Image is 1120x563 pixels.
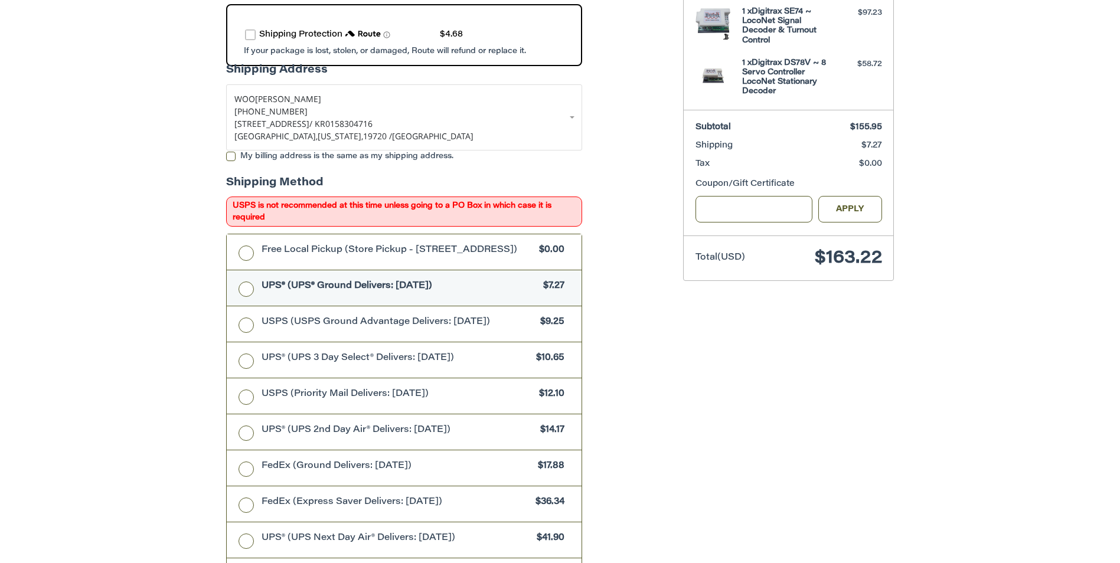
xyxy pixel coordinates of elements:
[531,532,564,545] span: $41.90
[262,244,534,257] span: Free Local Pickup (Store Pickup - [STREET_ADDRESS])
[818,196,882,222] button: Apply
[262,388,534,401] span: USPS (Priority Mail Delivers: [DATE])
[262,316,535,329] span: USPS (USPS Ground Advantage Delivers: [DATE])
[234,118,309,129] span: [STREET_ADDRESS]
[244,47,526,55] span: If your package is lost, stolen, or damaged, Route will refund or replace it.
[532,460,564,473] span: $17.88
[255,93,321,104] span: [PERSON_NAME]
[363,130,392,142] span: 19720 /
[695,178,882,191] div: Coupon/Gift Certificate
[695,123,731,132] span: Subtotal
[234,130,318,142] span: [GEOGRAPHIC_DATA],
[226,152,582,161] label: My billing address is the same as my shipping address.
[533,244,564,257] span: $0.00
[262,460,533,473] span: FedEx (Ground Delivers: [DATE])
[537,280,564,293] span: $7.27
[226,175,324,197] legend: Shipping Method
[815,250,882,267] span: $163.22
[309,118,373,129] span: / KR0158304716
[318,130,363,142] span: [US_STATE],
[234,106,308,117] span: [PHONE_NUMBER]
[835,58,882,70] div: $58.72
[262,424,535,437] span: UPS® (UPS 2nd Day Air® Delivers: [DATE])
[695,142,733,150] span: Shipping
[259,31,342,39] span: Shipping Protection
[262,280,538,293] span: UPS® (UPS® Ground Delivers: [DATE])
[695,253,745,262] span: Total (USD)
[835,7,882,19] div: $97.23
[440,29,463,41] div: $4.68
[392,130,474,142] span: [GEOGRAPHIC_DATA]
[742,7,832,45] h4: 1 x Digitrax SE74 ~ LocoNet Signal Decoder & Turnout Control
[262,496,530,509] span: FedEx (Express Saver Delivers: [DATE])
[245,23,563,47] div: route shipping protection selector element
[742,58,832,97] h4: 1 x Digitrax DS78V ~ 8 Servo Controller LocoNet Stationary Decoder
[850,123,882,132] span: $155.95
[262,352,531,365] span: UPS® (UPS 3 Day Select® Delivers: [DATE])
[533,388,564,401] span: $12.10
[226,84,582,150] a: Enter or select a different address
[234,93,255,104] span: WOO
[226,63,328,84] legend: Shipping Address
[262,532,531,545] span: UPS® (UPS Next Day Air® Delivers: [DATE])
[859,160,882,168] span: $0.00
[695,160,710,168] span: Tax
[530,496,564,509] span: $36.34
[530,352,564,365] span: $10.65
[695,196,813,222] input: Gift Certificate or Coupon Code
[383,31,390,38] span: Learn more
[226,197,582,227] span: USPS is not recommended at this time unless going to a PO Box in which case it is required
[861,142,882,150] span: $7.27
[534,316,564,329] span: $9.25
[534,424,564,437] span: $14.17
